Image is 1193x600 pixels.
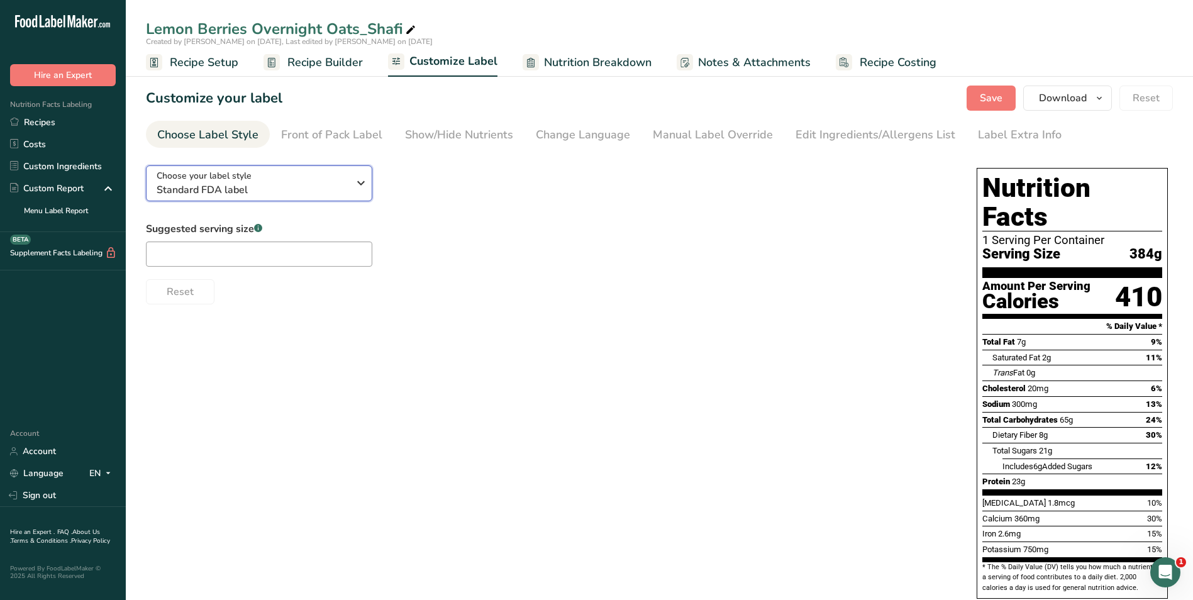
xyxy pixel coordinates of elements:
span: 21g [1039,446,1052,455]
a: About Us . [10,528,100,545]
span: 6g [1033,462,1042,471]
span: Recipe Setup [170,54,238,71]
button: Save [967,86,1016,111]
span: Total Sugars [992,446,1037,455]
button: Reset [1119,86,1173,111]
span: Customize Label [409,53,497,70]
span: Potassium [982,545,1021,554]
span: [MEDICAL_DATA] [982,498,1046,508]
section: * The % Daily Value (DV) tells you how much a nutrient in a serving of food contributes to a dail... [982,562,1162,593]
i: Trans [992,368,1013,377]
div: Amount Per Serving [982,281,1090,292]
a: Recipe Setup [146,48,238,77]
span: 15% [1147,529,1162,538]
span: 12% [1146,462,1162,471]
span: Iron [982,529,996,538]
span: Serving Size [982,247,1060,262]
span: Total Fat [982,337,1015,347]
div: Powered By FoodLabelMaker © 2025 All Rights Reserved [10,565,116,580]
span: 30% [1146,430,1162,440]
span: 360mg [1014,514,1040,523]
span: Created by [PERSON_NAME] on [DATE], Last edited by [PERSON_NAME] on [DATE] [146,36,433,47]
h1: Customize your label [146,88,282,109]
iframe: Intercom live chat [1150,557,1180,587]
section: % Daily Value * [982,319,1162,334]
button: Reset [146,279,214,304]
button: Hire an Expert [10,64,116,86]
button: Download [1023,86,1112,111]
span: 11% [1146,353,1162,362]
span: 20mg [1028,384,1048,393]
span: Total Carbohydrates [982,415,1058,425]
div: Custom Report [10,182,84,195]
span: 30% [1147,514,1162,523]
a: Nutrition Breakdown [523,48,652,77]
label: Suggested serving size [146,221,372,236]
span: Cholesterol [982,384,1026,393]
span: Protein [982,477,1010,486]
span: 8g [1039,430,1048,440]
span: Fat [992,368,1024,377]
div: Label Extra Info [978,126,1062,143]
span: 24% [1146,415,1162,425]
span: 0g [1026,368,1035,377]
span: 23g [1012,477,1025,486]
span: 750mg [1023,545,1048,554]
span: Nutrition Breakdown [544,54,652,71]
a: Terms & Conditions . [11,536,71,545]
span: 2g [1042,353,1051,362]
div: Front of Pack Label [281,126,382,143]
span: 300mg [1012,399,1037,409]
div: Calories [982,292,1090,311]
div: 410 [1115,281,1162,314]
span: 13% [1146,399,1162,409]
span: Choose your label style [157,169,252,182]
span: Sodium [982,399,1010,409]
button: Choose your label style Standard FDA label [146,165,372,201]
a: Privacy Policy [71,536,110,545]
span: 2.6mg [998,529,1021,538]
div: EN [89,466,116,481]
a: Customize Label [388,47,497,77]
span: Recipe Builder [287,54,363,71]
div: Show/Hide Nutrients [405,126,513,143]
a: Notes & Attachments [677,48,811,77]
h1: Nutrition Facts [982,174,1162,231]
div: Choose Label Style [157,126,258,143]
span: Notes & Attachments [698,54,811,71]
div: Change Language [536,126,630,143]
span: 7g [1017,337,1026,347]
div: Manual Label Override [653,126,773,143]
span: 1.8mcg [1048,498,1075,508]
span: Includes Added Sugars [1002,462,1092,471]
span: Reset [167,284,194,299]
span: Recipe Costing [860,54,936,71]
span: Save [980,91,1002,106]
a: Recipe Costing [836,48,936,77]
span: Dietary Fiber [992,430,1037,440]
span: 10% [1147,498,1162,508]
span: Reset [1133,91,1160,106]
span: 65g [1060,415,1073,425]
span: Saturated Fat [992,353,1040,362]
a: Hire an Expert . [10,528,55,536]
a: Language [10,462,64,484]
div: Lemon Berries Overnight Oats_Shafi [146,18,418,40]
div: Edit Ingredients/Allergens List [796,126,955,143]
div: BETA [10,235,31,245]
span: Calcium [982,514,1013,523]
span: 6% [1151,384,1162,393]
span: Standard FDA label [157,182,348,197]
a: FAQ . [57,528,72,536]
span: Download [1039,91,1087,106]
span: 384g [1129,247,1162,262]
span: 1 [1176,557,1186,567]
div: 1 Serving Per Container [982,234,1162,247]
a: Recipe Builder [264,48,363,77]
span: 9% [1151,337,1162,347]
span: 15% [1147,545,1162,554]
